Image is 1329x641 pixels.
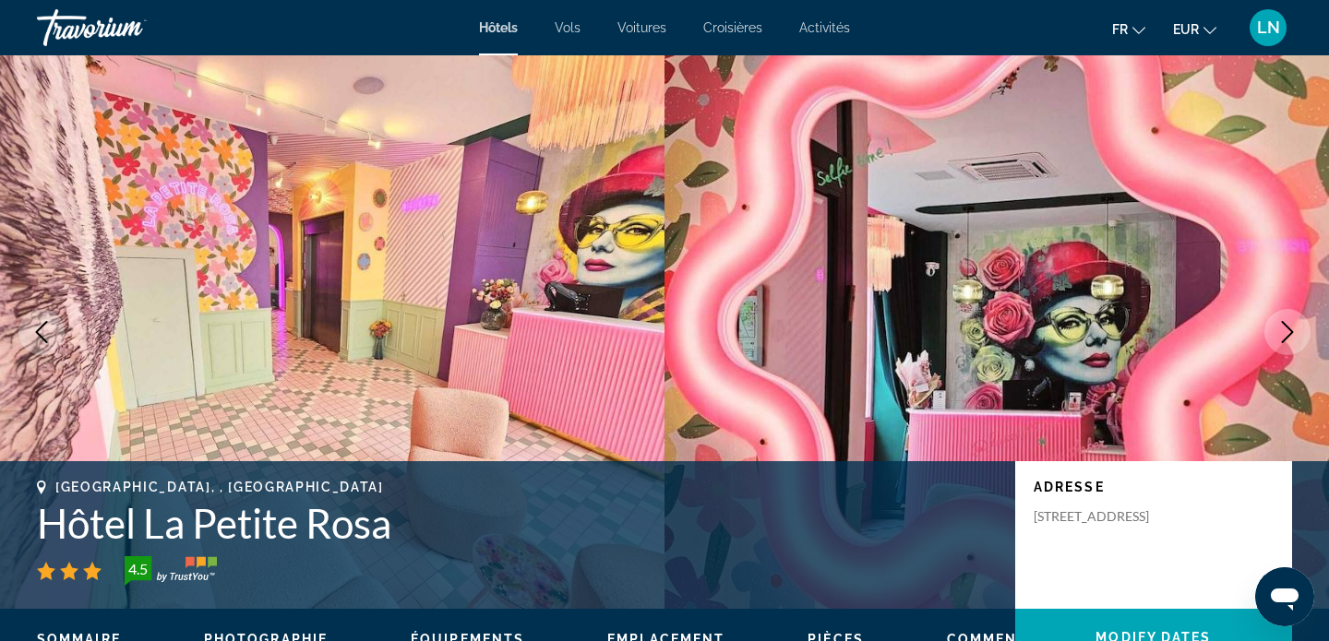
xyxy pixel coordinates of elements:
[119,558,156,580] div: 4.5
[555,20,581,35] a: Vols
[1112,16,1145,42] button: Change language
[1264,309,1311,355] button: Next image
[617,20,666,35] a: Voitures
[799,20,850,35] a: Activités
[55,480,384,494] span: [GEOGRAPHIC_DATA], , [GEOGRAPHIC_DATA]
[1255,567,1314,626] iframe: Bouton de lancement de la fenêtre de messagerie
[1112,22,1128,37] span: fr
[18,309,65,355] button: Previous image
[703,20,762,35] a: Croisières
[1173,22,1199,37] span: EUR
[125,556,217,586] img: TrustYou guest rating badge
[1034,480,1274,494] p: Adresse
[1257,18,1280,37] span: LN
[1034,508,1181,525] p: [STREET_ADDRESS]
[37,499,997,547] h1: Hôtel La Petite Rosa
[1244,8,1292,47] button: User Menu
[37,4,221,52] a: Travorium
[479,20,518,35] a: Hôtels
[1173,16,1216,42] button: Change currency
